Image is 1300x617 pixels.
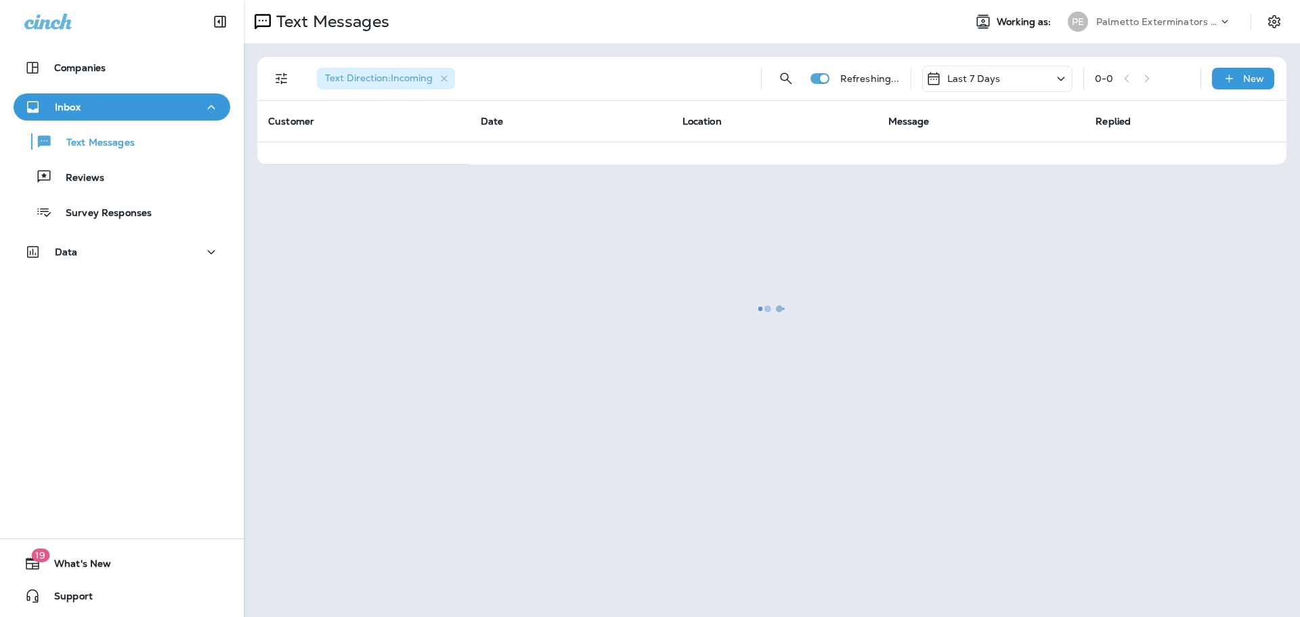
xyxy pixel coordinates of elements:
[31,549,49,562] span: 19
[201,8,239,35] button: Collapse Sidebar
[14,127,230,156] button: Text Messages
[1243,73,1264,84] p: New
[14,582,230,610] button: Support
[55,247,78,257] p: Data
[41,591,93,607] span: Support
[14,238,230,265] button: Data
[52,207,152,220] p: Survey Responses
[54,62,106,73] p: Companies
[53,137,135,150] p: Text Messages
[52,172,104,185] p: Reviews
[55,102,81,112] p: Inbox
[41,558,111,574] span: What's New
[14,198,230,226] button: Survey Responses
[14,550,230,577] button: 19What's New
[14,93,230,121] button: Inbox
[14,54,230,81] button: Companies
[14,163,230,191] button: Reviews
